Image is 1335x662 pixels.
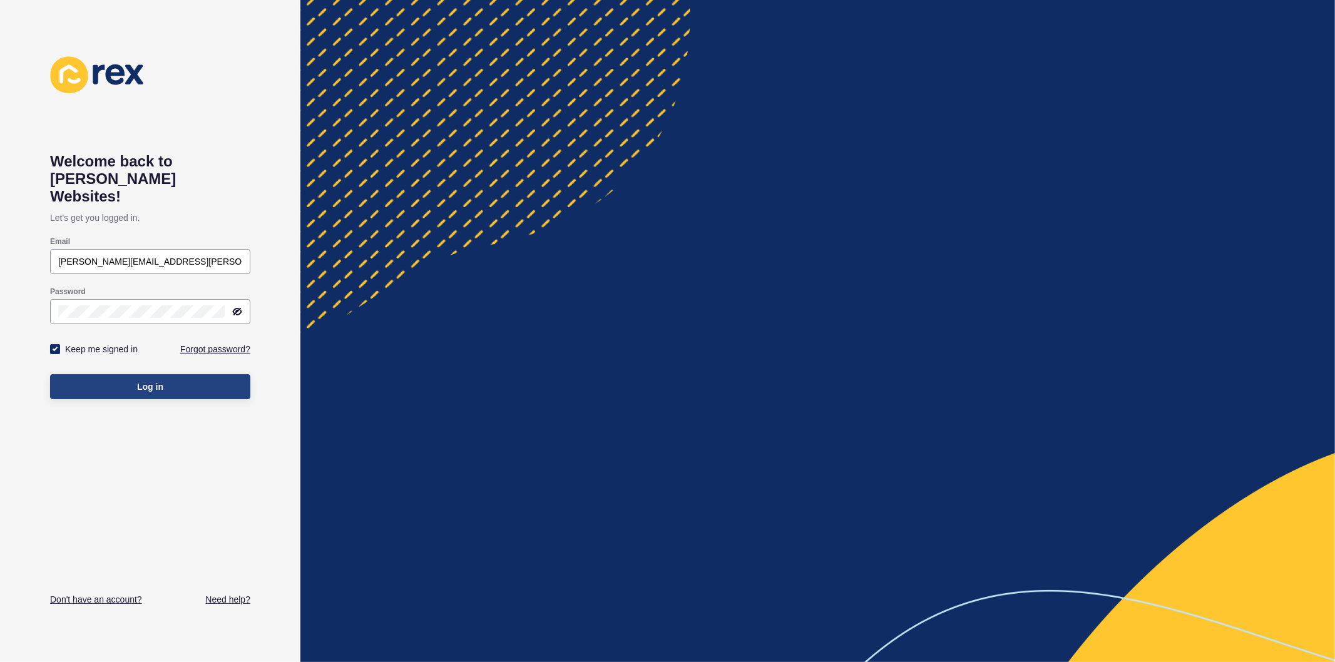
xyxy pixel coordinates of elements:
button: Log in [50,374,250,399]
a: Need help? [205,593,250,606]
label: Password [50,287,86,297]
label: Keep me signed in [65,343,138,355]
label: Email [50,237,70,247]
input: e.g. name@company.com [58,255,242,268]
p: Let's get you logged in. [50,205,250,230]
a: Forgot password? [180,343,250,355]
a: Don't have an account? [50,593,142,606]
h1: Welcome back to [PERSON_NAME] Websites! [50,153,250,205]
span: Log in [137,380,163,393]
